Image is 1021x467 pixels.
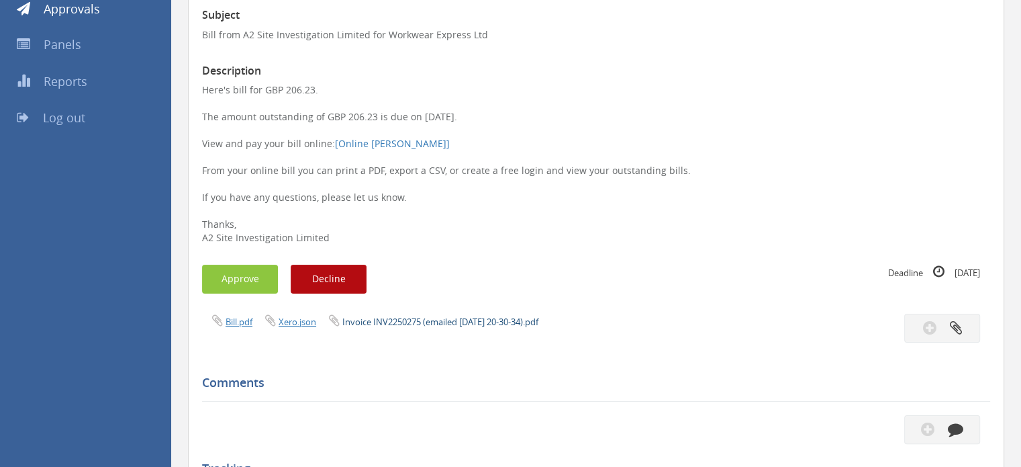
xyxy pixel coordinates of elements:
a: Invoice INV2250275 (emailed [DATE] 20-30-34).pdf [342,316,538,328]
a: Bill.pdf [226,316,252,328]
button: Decline [291,265,367,294]
p: Bill from A2 Site Investigation Limited for Workwear Express Ltd [202,28,990,42]
button: Approve [202,265,278,294]
span: Approvals [44,1,100,17]
span: Panels [44,36,81,52]
h5: Comments [202,376,980,390]
h3: Description [202,65,990,77]
a: Xero.json [279,316,316,328]
h3: Subject [202,9,990,22]
a: [Online [PERSON_NAME]] [335,137,450,150]
span: Reports [44,73,87,89]
p: Here's bill for GBP 206.23. The amount outstanding of GBP 206.23 is due on [DATE]. View and pay y... [202,83,990,245]
span: Log out [43,110,85,126]
small: Deadline [DATE] [888,265,980,280]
